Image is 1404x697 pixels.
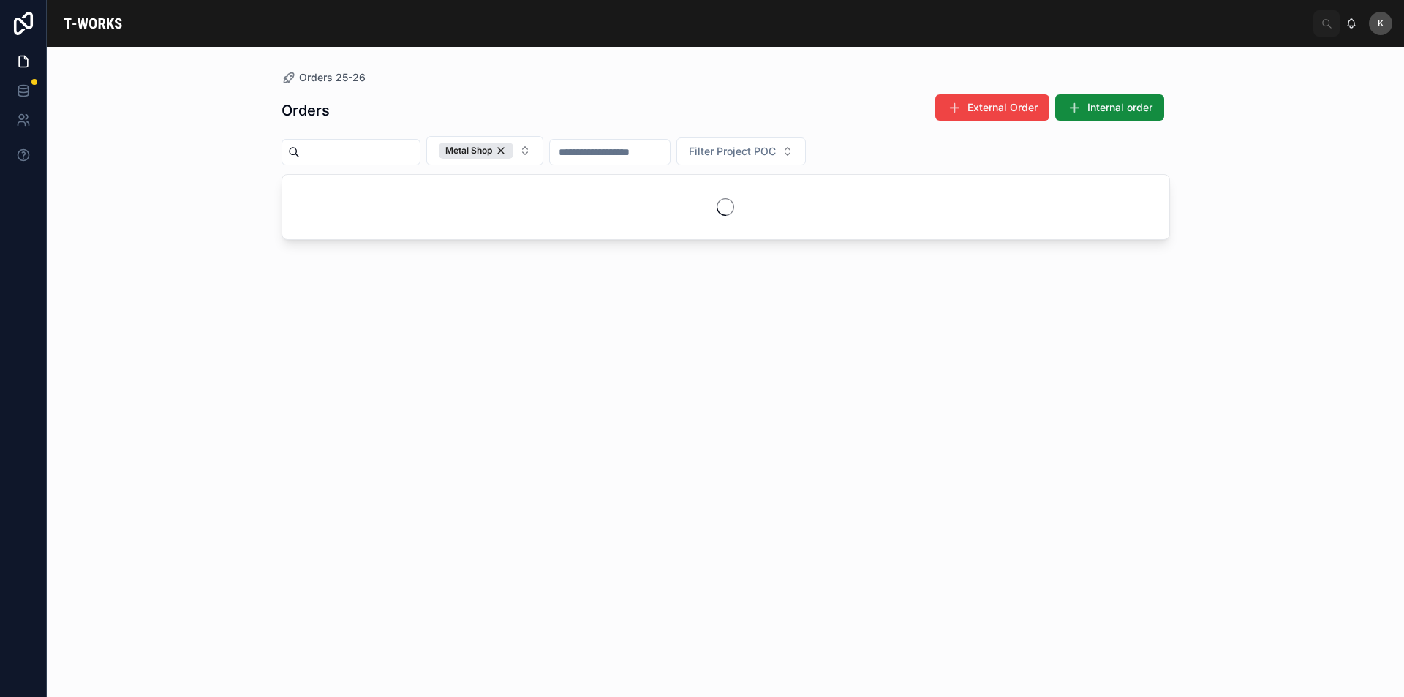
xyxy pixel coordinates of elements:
[299,70,366,85] span: Orders 25-26
[935,94,1049,121] button: External Order
[426,136,543,165] button: Select Button
[282,100,330,121] h1: Orders
[439,143,513,159] div: Metal Shop
[967,100,1038,115] span: External Order
[58,12,127,35] img: App logo
[1378,18,1384,29] span: K
[139,20,1313,26] div: scrollable content
[1055,94,1164,121] button: Internal order
[676,137,806,165] button: Select Button
[1087,100,1152,115] span: Internal order
[689,144,776,159] span: Filter Project POC
[282,70,366,85] a: Orders 25-26
[439,143,513,159] button: Unselect METAL_SHOP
